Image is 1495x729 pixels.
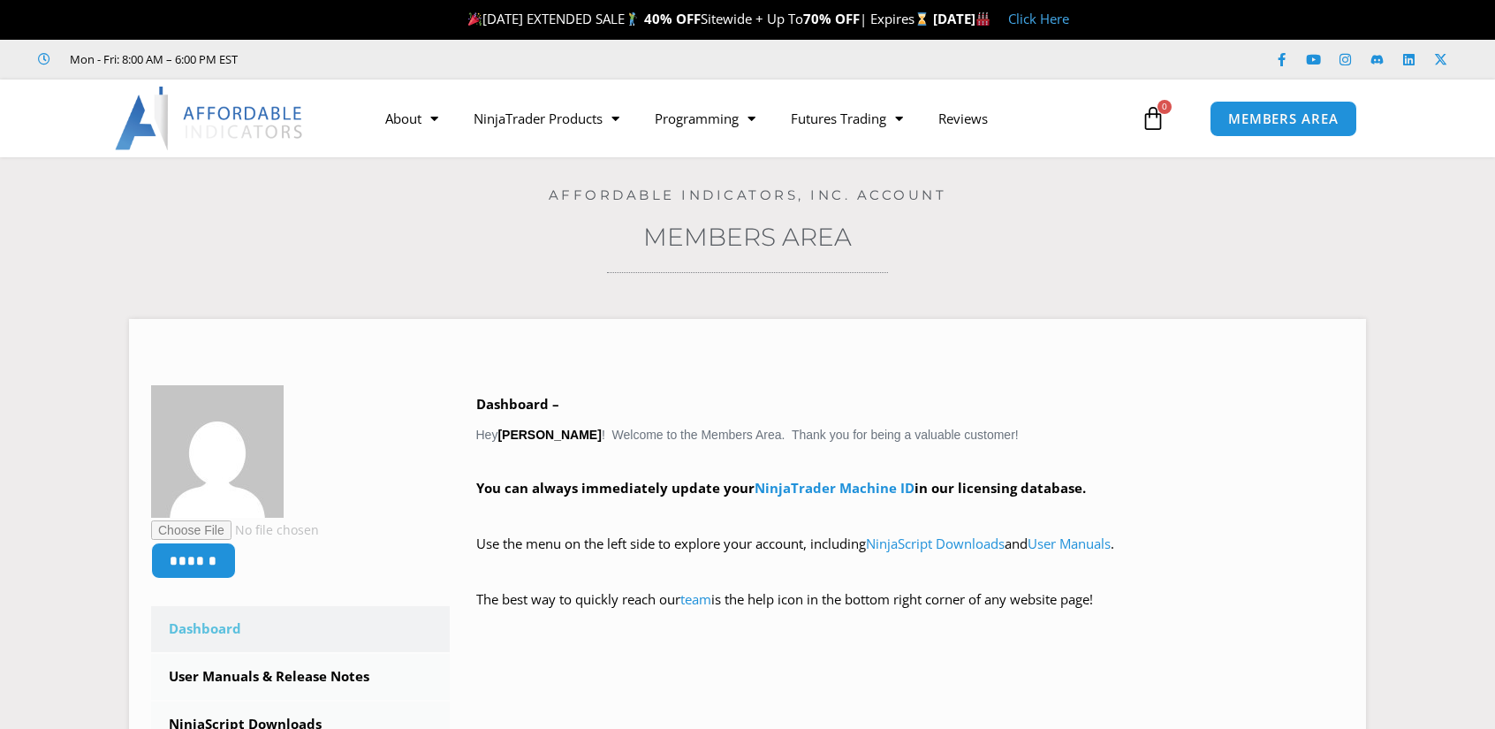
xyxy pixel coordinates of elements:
a: Futures Trading [773,98,921,139]
img: 🎉 [468,12,482,26]
span: [DATE] EXTENDED SALE Sitewide + Up To | Expires [464,10,932,27]
a: Reviews [921,98,1006,139]
a: NinjaTrader Machine ID [755,479,914,497]
span: Mon - Fri: 8:00 AM – 6:00 PM EST [65,49,238,70]
img: ⌛ [915,12,929,26]
strong: [PERSON_NAME] [497,428,601,442]
a: User Manuals & Release Notes [151,654,450,700]
a: Click Here [1008,10,1069,27]
img: 🏭 [976,12,990,26]
a: NinjaTrader Products [456,98,637,139]
a: NinjaScript Downloads [866,535,1005,552]
strong: 40% OFF [644,10,701,27]
a: 0 [1114,93,1192,144]
a: MEMBERS AREA [1210,101,1357,137]
a: Programming [637,98,773,139]
p: Use the menu on the left side to explore your account, including and . [476,532,1345,581]
span: 0 [1157,100,1172,114]
strong: You can always immediately update your in our licensing database. [476,479,1086,497]
a: Dashboard [151,606,450,652]
div: Hey ! Welcome to the Members Area. Thank you for being a valuable customer! [476,392,1345,637]
strong: 70% OFF [803,10,860,27]
nav: Menu [368,98,1136,139]
img: LogoAI | Affordable Indicators – NinjaTrader [115,87,305,150]
p: The best way to quickly reach our is the help icon in the bottom right corner of any website page! [476,588,1345,637]
a: team [680,590,711,608]
img: 🏌️‍♂️ [626,12,639,26]
a: Affordable Indicators, Inc. Account [549,186,947,203]
span: MEMBERS AREA [1228,112,1339,125]
iframe: Customer reviews powered by Trustpilot [262,50,527,68]
a: Members Area [643,222,852,252]
b: Dashboard – [476,395,559,413]
img: 4c47fe981894c74fd36890e6f403e4621ab76edd7e69f0a66560636ce058a234 [151,385,284,518]
a: About [368,98,456,139]
strong: [DATE] [933,10,990,27]
a: User Manuals [1028,535,1111,552]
